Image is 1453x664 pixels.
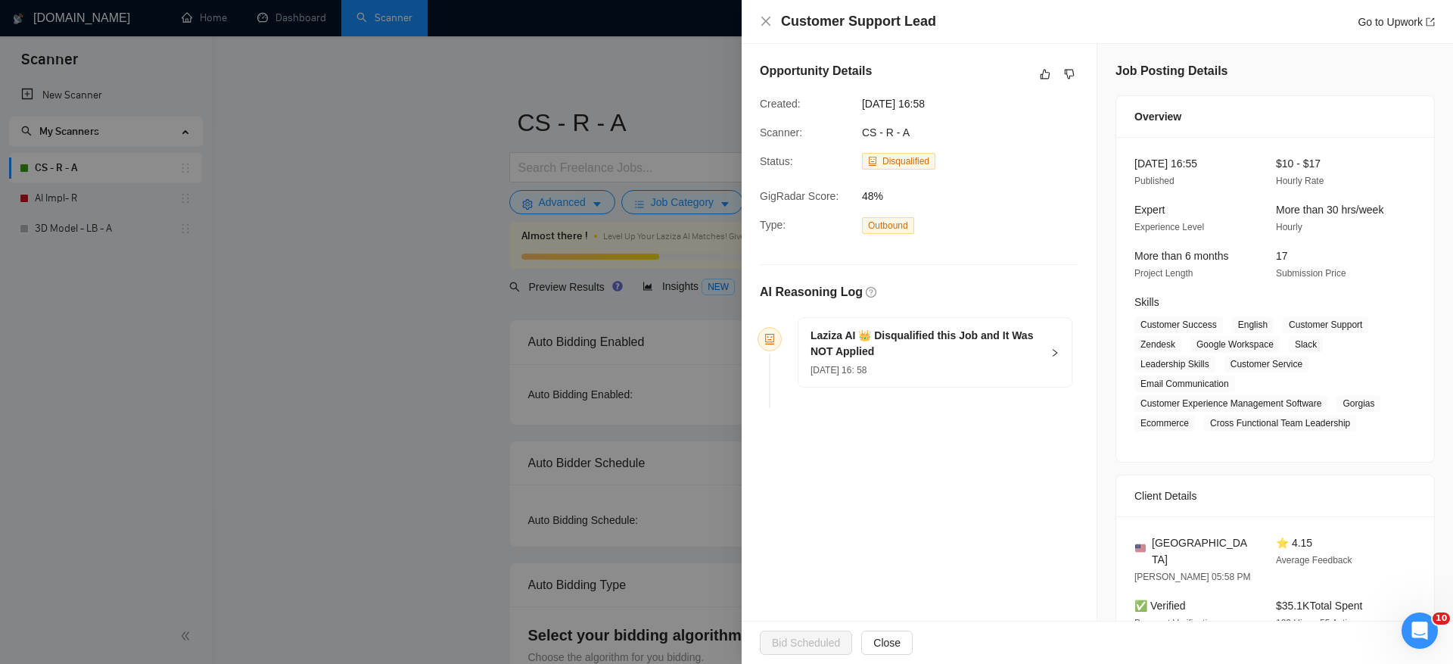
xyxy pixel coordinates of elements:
[1135,543,1146,553] img: 🇺🇸
[1134,108,1181,125] span: Overview
[760,98,801,110] span: Created:
[1283,316,1368,333] span: Customer Support
[1224,356,1308,373] span: Customer Service
[1276,555,1352,566] span: Average Feedback
[1289,336,1323,353] span: Slack
[1276,176,1324,186] span: Hourly Rate
[1134,268,1193,279] span: Project Length
[1134,296,1159,308] span: Skills
[1134,415,1195,432] span: Ecommerce
[781,12,936,31] h4: Customer Support Lead
[1060,65,1078,83] button: dislike
[862,126,910,139] span: CS - R - A
[1426,17,1435,26] span: export
[1134,376,1235,392] span: Email Communication
[1134,618,1217,628] span: Payment Verification
[760,15,772,27] span: close
[760,190,839,202] span: GigRadar Score:
[1276,250,1288,262] span: 17
[1036,65,1054,83] button: like
[862,188,1089,204] span: 48%
[1134,204,1165,216] span: Expert
[1134,572,1250,582] span: [PERSON_NAME] 05:58 PM
[868,157,877,166] span: robot
[811,328,1041,360] h5: Laziza AI 👑 Disqualified this Job and It Was NOT Applied
[882,156,929,167] span: Disqualified
[1232,316,1274,333] span: English
[1134,475,1416,516] div: Client Details
[1276,268,1346,279] span: Submission Price
[1276,600,1362,612] span: $35.1K Total Spent
[1115,62,1227,80] h5: Job Posting Details
[1134,336,1181,353] span: Zendesk
[760,283,863,301] h5: AI Reasoning Log
[1134,316,1223,333] span: Customer Success
[1276,222,1302,232] span: Hourly
[1134,250,1229,262] span: More than 6 months
[811,365,867,376] span: [DATE] 16: 58
[760,155,793,167] span: Status:
[1134,176,1175,186] span: Published
[1402,613,1438,649] iframe: Intercom live chat
[1152,535,1252,568] span: [GEOGRAPHIC_DATA]
[1276,157,1321,170] span: $10 - $17
[764,334,775,344] span: robot
[861,631,913,655] button: Close
[1336,395,1380,412] span: Gorgias
[873,634,901,651] span: Close
[760,219,786,231] span: Type:
[760,126,802,139] span: Scanner:
[1134,356,1215,373] span: Leadership Skills
[1134,222,1204,232] span: Experience Level
[1134,395,1327,412] span: Customer Experience Management Software
[862,217,914,234] span: Outbound
[1190,336,1280,353] span: Google Workspace
[1276,618,1357,628] span: 132 Hires, 55 Active
[1433,613,1450,625] span: 10
[760,62,872,80] h5: Opportunity Details
[1134,600,1186,612] span: ✅ Verified
[1358,16,1435,28] a: Go to Upworkexport
[866,287,876,298] span: question-circle
[1040,68,1050,80] span: like
[862,95,1089,112] span: [DATE] 16:58
[1276,537,1312,549] span: ⭐ 4.15
[1134,157,1197,170] span: [DATE] 16:55
[1050,348,1059,357] span: right
[1204,415,1356,432] span: Cross Functional Team Leadership
[1064,68,1075,80] span: dislike
[1276,204,1383,216] span: More than 30 hrs/week
[760,15,772,28] button: Close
